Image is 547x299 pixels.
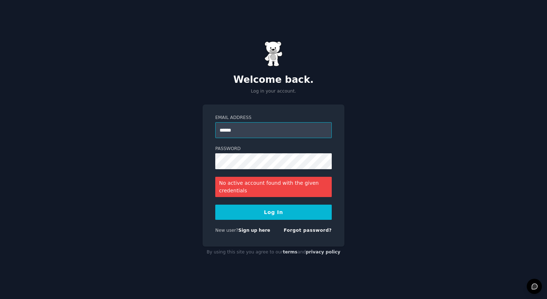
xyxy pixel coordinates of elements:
[284,228,332,233] a: Forgot password?
[238,228,270,233] a: Sign up here
[215,177,332,197] div: No active account found with the given credentials
[283,249,297,255] a: terms
[215,205,332,220] button: Log In
[215,115,332,121] label: Email Address
[203,88,344,95] p: Log in your account.
[215,228,238,233] span: New user?
[306,249,340,255] a: privacy policy
[203,247,344,258] div: By using this site you agree to our and
[203,74,344,86] h2: Welcome back.
[264,41,283,67] img: Gummy Bear
[215,146,332,152] label: Password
